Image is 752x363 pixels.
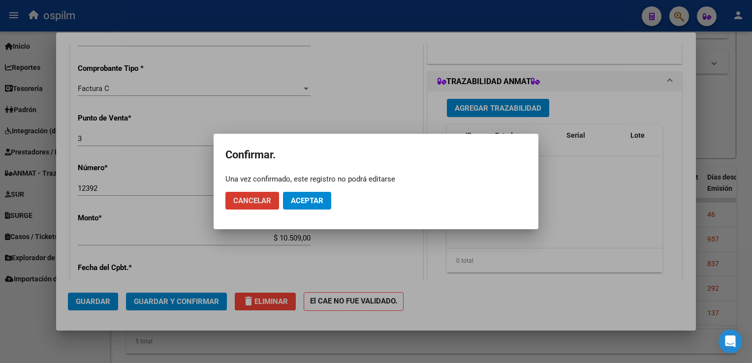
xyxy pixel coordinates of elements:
button: Aceptar [283,192,331,210]
div: Una vez confirmado, este registro no podrá editarse [225,174,527,184]
span: Cancelar [233,196,271,205]
button: Cancelar [225,192,279,210]
h2: Confirmar. [225,146,527,164]
span: Aceptar [291,196,323,205]
div: Open Intercom Messenger [719,330,742,353]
